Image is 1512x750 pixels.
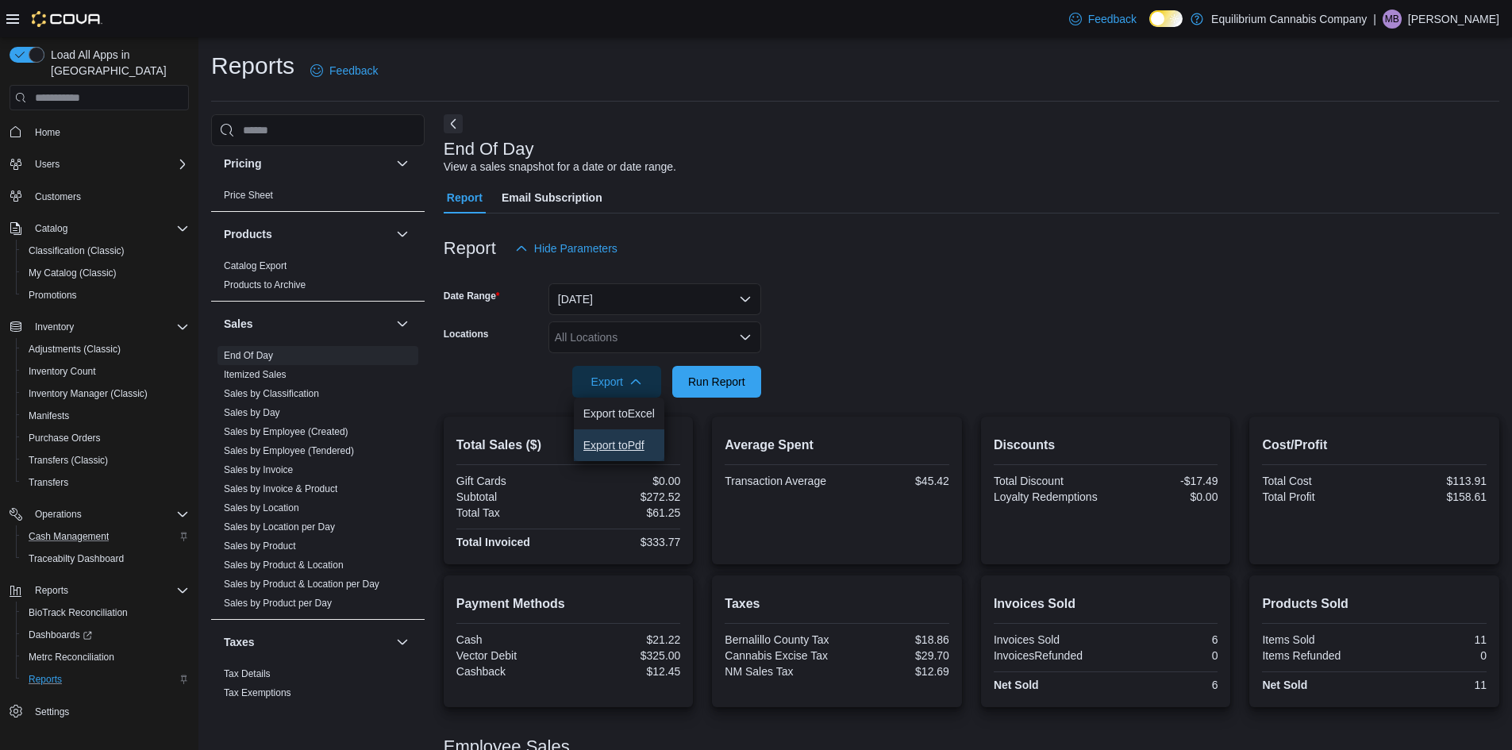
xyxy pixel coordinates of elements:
[994,649,1102,662] div: InvoicesRefunded
[22,648,121,667] a: Metrc Reconciliation
[582,366,652,398] span: Export
[456,490,565,503] div: Subtotal
[35,584,68,597] span: Reports
[1262,594,1487,613] h2: Products Sold
[22,340,127,359] a: Adjustments (Classic)
[22,406,75,425] a: Manifests
[224,316,390,332] button: Sales
[571,649,680,662] div: $325.00
[29,530,109,543] span: Cash Management
[3,153,195,175] button: Users
[44,47,189,79] span: Load All Apps in [GEOGRAPHIC_DATA]
[224,368,287,381] span: Itemized Sales
[29,673,62,686] span: Reports
[22,603,134,622] a: BioTrack Reconciliation
[725,475,833,487] div: Transaction Average
[29,505,88,524] button: Operations
[393,633,412,652] button: Taxes
[444,140,534,159] h3: End Of Day
[456,665,565,678] div: Cashback
[16,471,195,494] button: Transfers
[841,633,949,646] div: $18.86
[841,475,949,487] div: $45.42
[548,283,761,315] button: [DATE]
[35,190,81,203] span: Customers
[22,648,189,667] span: Metrc Reconciliation
[3,217,195,240] button: Catalog
[1378,633,1487,646] div: 11
[1262,679,1307,691] strong: Net Sold
[16,646,195,668] button: Metrc Reconciliation
[22,527,115,546] a: Cash Management
[1378,475,1487,487] div: $113.91
[29,244,125,257] span: Classification (Classic)
[444,114,463,133] button: Next
[29,219,74,238] button: Catalog
[29,702,189,721] span: Settings
[22,286,83,305] a: Promotions
[725,649,833,662] div: Cannabis Excise Tax
[29,267,117,279] span: My Catalog (Classic)
[224,502,299,514] span: Sales by Location
[224,559,344,571] span: Sales by Product & Location
[571,536,680,548] div: $333.77
[534,240,617,256] span: Hide Parameters
[224,388,319,399] a: Sales by Classification
[994,436,1218,455] h2: Discounts
[502,182,602,213] span: Email Subscription
[224,521,335,533] a: Sales by Location per Day
[224,279,306,290] a: Products to Archive
[29,432,101,444] span: Purchase Orders
[1211,10,1367,29] p: Equilibrium Cannabis Company
[1378,679,1487,691] div: 11
[224,521,335,533] span: Sales by Location per Day
[1262,649,1371,662] div: Items Refunded
[224,687,291,698] a: Tax Exemptions
[224,226,390,242] button: Products
[16,525,195,548] button: Cash Management
[35,508,82,521] span: Operations
[994,679,1039,691] strong: Net Sold
[393,154,412,173] button: Pricing
[224,598,332,609] a: Sales by Product per Day
[224,387,319,400] span: Sales by Classification
[1262,490,1371,503] div: Total Profit
[29,187,87,206] a: Customers
[994,633,1102,646] div: Invoices Sold
[29,155,189,174] span: Users
[1373,10,1376,29] p: |
[35,321,74,333] span: Inventory
[574,429,664,461] button: Export toPdf
[16,405,195,427] button: Manifests
[22,429,107,448] a: Purchase Orders
[29,317,80,337] button: Inventory
[456,594,681,613] h2: Payment Methods
[1383,10,1402,29] div: Mandie Baxter
[571,490,680,503] div: $272.52
[571,665,680,678] div: $12.45
[29,365,96,378] span: Inventory Count
[583,439,655,452] span: Export to Pdf
[211,346,425,619] div: Sales
[224,634,255,650] h3: Taxes
[224,579,379,590] a: Sales by Product & Location per Day
[3,185,195,208] button: Customers
[29,702,75,721] a: Settings
[725,436,949,455] h2: Average Spent
[35,706,69,718] span: Settings
[224,226,272,242] h3: Products
[444,159,676,175] div: View a sales snapshot for a date or date range.
[22,473,75,492] a: Transfers
[22,549,130,568] a: Traceabilty Dashboard
[29,155,66,174] button: Users
[329,63,378,79] span: Feedback
[22,340,189,359] span: Adjustments (Classic)
[16,548,195,570] button: Traceabilty Dashboard
[16,240,195,262] button: Classification (Classic)
[1109,633,1218,646] div: 6
[574,398,664,429] button: Export toExcel
[3,503,195,525] button: Operations
[725,594,949,613] h2: Taxes
[224,597,332,610] span: Sales by Product per Day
